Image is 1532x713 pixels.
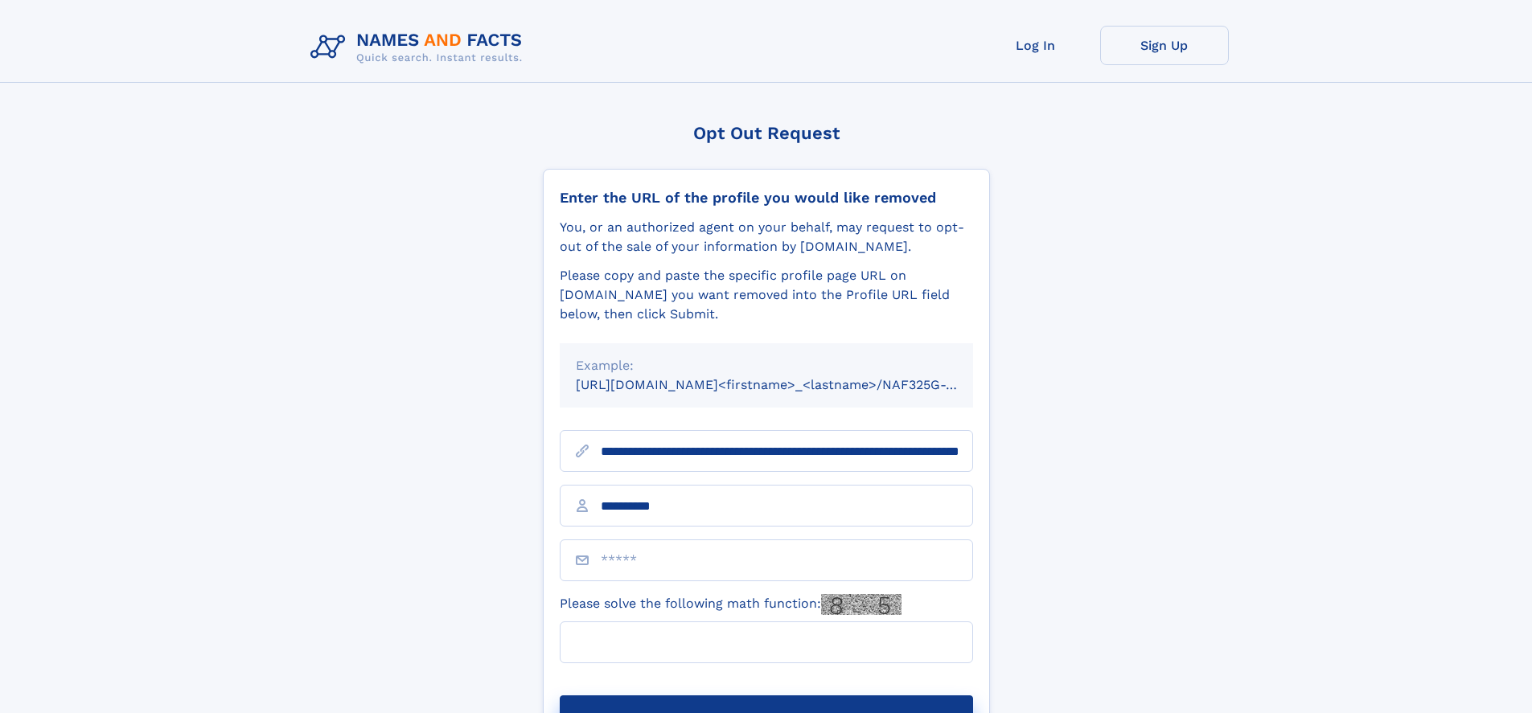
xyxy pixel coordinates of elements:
small: [URL][DOMAIN_NAME]<firstname>_<lastname>/NAF325G-xxxxxxxx [576,377,1004,392]
div: Enter the URL of the profile you would like removed [560,189,973,207]
div: Please copy and paste the specific profile page URL on [DOMAIN_NAME] you want removed into the Pr... [560,266,973,324]
div: Opt Out Request [543,123,990,143]
a: Sign Up [1100,26,1229,65]
div: You, or an authorized agent on your behalf, may request to opt-out of the sale of your informatio... [560,218,973,256]
img: Logo Names and Facts [304,26,536,69]
div: Example: [576,356,957,375]
label: Please solve the following math function: [560,594,902,615]
a: Log In [971,26,1100,65]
